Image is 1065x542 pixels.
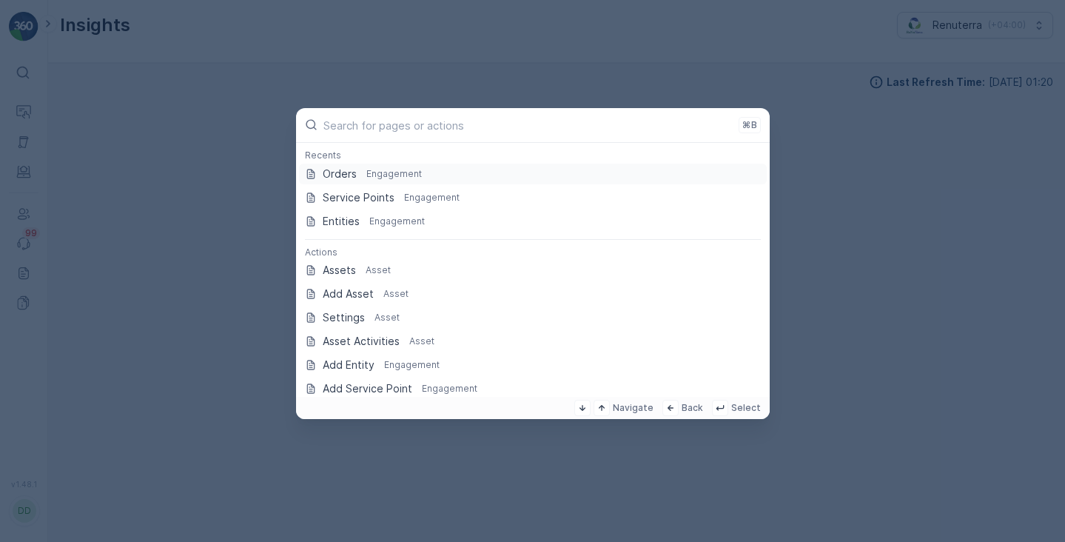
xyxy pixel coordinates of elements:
[323,334,400,349] p: Asset Activities
[731,402,761,414] p: Select
[323,381,412,396] p: Add Service Point
[296,149,770,162] div: Recents
[323,358,374,372] p: Add Entity
[742,119,757,131] p: ⌘B
[323,310,365,325] p: Settings
[366,264,391,276] p: Asset
[613,402,654,414] p: Navigate
[323,263,356,278] p: Assets
[383,288,409,300] p: Asset
[739,117,761,133] button: ⌘B
[682,402,703,414] p: Back
[374,312,400,324] p: Asset
[296,143,770,397] div: Search for pages or actions
[404,192,460,204] p: Engagement
[323,287,374,301] p: Add Asset
[323,214,360,229] p: Entities
[323,190,394,205] p: Service Points
[296,246,770,259] div: Actions
[366,168,422,180] p: Engagement
[323,167,357,181] p: Orders
[409,335,434,347] p: Asset
[369,215,425,227] p: Engagement
[384,359,440,371] p: Engagement
[323,119,732,132] input: Search for pages or actions
[422,383,477,395] p: Engagement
